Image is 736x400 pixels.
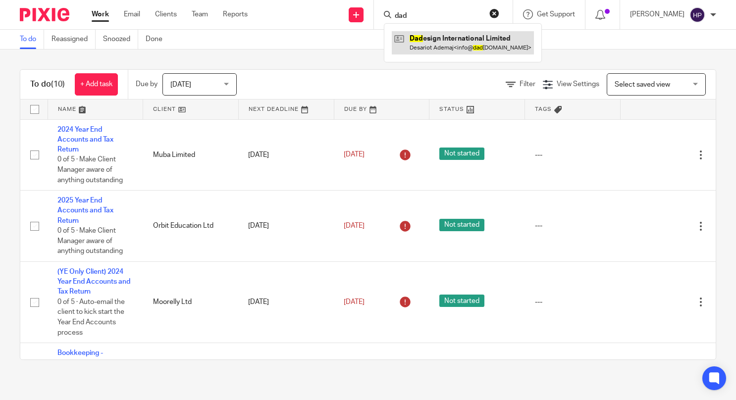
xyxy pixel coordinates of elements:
a: Reports [223,9,248,19]
span: Not started [439,148,484,160]
img: svg%3E [689,7,705,23]
span: Not started [439,295,484,307]
input: Search [394,12,483,21]
p: [PERSON_NAME] [630,9,684,19]
td: Muba Limited [143,119,239,191]
span: Select saved view [615,81,670,88]
span: [DATE] [344,222,365,229]
a: (YE Only Client) 2024 Year End Accounts and Tax Return [57,268,130,296]
span: [DATE] [344,299,365,305]
td: Moorelly Ltd [143,261,239,343]
span: 0 of 5 · Make Client Manager aware of anything outstanding [57,227,123,254]
td: [DATE] [238,119,334,191]
a: Clients [155,9,177,19]
a: Bookkeeping - Automated [57,350,103,366]
a: 2025 Year End Accounts and Tax Return [57,197,113,224]
a: To do [20,30,44,49]
button: Clear [489,8,499,18]
span: Get Support [537,11,575,18]
div: --- [535,150,611,160]
span: Not started [439,219,484,231]
td: [DATE] [238,261,334,343]
span: [DATE] [344,151,365,158]
img: Pixie [20,8,69,21]
td: [DATE] [238,191,334,262]
td: Orbit Education Ltd [143,191,239,262]
p: Due by [136,79,158,89]
div: --- [535,221,611,231]
a: Done [146,30,170,49]
span: 0 of 5 · Auto-email the client to kick start the Year End Accounts process [57,299,125,336]
span: 0 of 5 · Make Client Manager aware of anything outstanding [57,156,123,184]
span: Tags [535,106,552,112]
a: Reassigned [52,30,96,49]
span: View Settings [557,81,599,88]
td: [DATE] [238,343,334,394]
a: Email [124,9,140,19]
div: --- [535,297,611,307]
span: Filter [520,81,535,88]
a: 2024 Year End Accounts and Tax Return [57,126,113,153]
td: Bibowines Limited [143,343,239,394]
a: Team [192,9,208,19]
span: (10) [51,80,65,88]
a: Work [92,9,109,19]
a: Snoozed [103,30,138,49]
a: + Add task [75,73,118,96]
span: [DATE] [170,81,191,88]
h1: To do [30,79,65,90]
